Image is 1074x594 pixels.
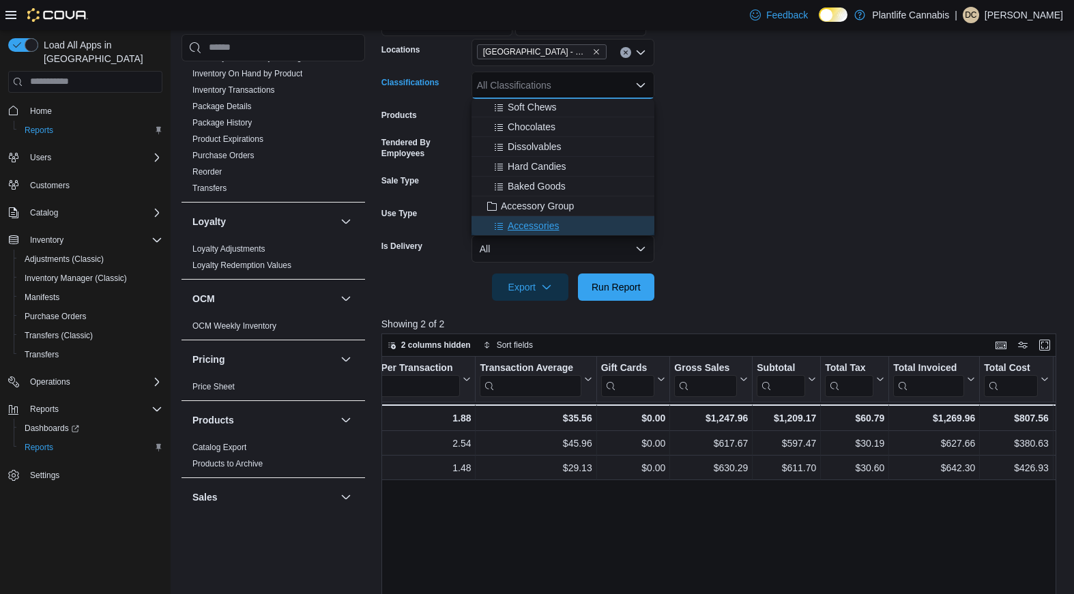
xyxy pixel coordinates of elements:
[192,490,218,504] h3: Sales
[635,80,646,91] button: Close list of options
[25,177,75,194] a: Customers
[471,216,654,236] button: Accessories
[182,16,365,202] div: Inventory
[30,152,51,163] span: Users
[192,459,263,469] a: Products to Archive
[362,410,471,426] div: 1.88
[620,47,631,58] button: Clear input
[480,410,592,426] div: $35.56
[483,45,590,59] span: [GEOGRAPHIC_DATA] - Dalhousie
[25,149,57,166] button: Users
[19,346,162,363] span: Transfers
[674,435,748,451] div: $617.67
[819,22,819,23] span: Dark Mode
[1036,337,1053,353] button: Enter fullscreen
[192,150,255,161] span: Purchase Orders
[192,243,265,254] span: Loyalty Adjustments
[25,205,162,221] span: Catalog
[825,361,873,374] div: Total Tax
[192,381,235,392] span: Price Sheet
[30,235,63,246] span: Inventory
[19,327,98,344] a: Transfers (Classic)
[14,438,168,457] button: Reports
[825,410,884,426] div: $60.79
[19,122,162,138] span: Reports
[192,85,275,95] a: Inventory Transactions
[362,435,471,451] div: 2.54
[192,134,263,145] span: Product Expirations
[471,177,654,196] button: Baked Goods
[381,110,417,121] label: Products
[984,361,1048,396] button: Total Cost
[480,460,592,476] div: $29.13
[993,337,1009,353] button: Keyboard shortcuts
[893,435,975,451] div: $627.66
[27,8,88,22] img: Cova
[30,207,58,218] span: Catalog
[508,120,555,134] span: Chocolates
[471,137,654,157] button: Dissolvables
[600,361,665,396] button: Gift Cards
[25,349,59,360] span: Transfers
[3,400,168,419] button: Reports
[674,460,748,476] div: $630.29
[192,134,263,144] a: Product Expirations
[893,361,964,396] div: Total Invoiced
[192,490,335,504] button: Sales
[500,273,560,301] span: Export
[19,289,65,306] a: Manifests
[381,317,1063,331] p: Showing 2 of 2
[25,466,162,484] span: Settings
[19,308,162,325] span: Purchase Orders
[14,345,168,364] button: Transfers
[381,208,417,219] label: Use Type
[893,361,975,396] button: Total Invoiced
[3,372,168,391] button: Operations
[757,361,805,396] div: Subtotal
[25,330,93,341] span: Transfers (Classic)
[25,102,162,119] span: Home
[674,410,748,426] div: $1,247.96
[192,85,275,95] span: Inventory Transactions
[674,361,737,374] div: Gross Sales
[19,270,132,286] a: Inventory Manager (Classic)
[19,251,162,267] span: Adjustments (Classic)
[25,273,127,284] span: Inventory Manager (Classic)
[192,215,335,228] button: Loyalty
[471,157,654,177] button: Hard Candies
[3,231,168,250] button: Inventory
[3,148,168,167] button: Users
[825,361,884,396] button: Total Tax
[480,435,592,451] div: $45.96
[192,442,246,453] span: Catalog Export
[362,361,460,396] div: Qty Per Transaction
[192,183,227,194] span: Transfers
[192,215,226,228] h3: Loyalty
[893,460,975,476] div: $642.30
[30,470,59,481] span: Settings
[30,404,59,415] span: Reports
[25,205,63,221] button: Catalog
[14,250,168,269] button: Adjustments (Classic)
[965,7,976,23] span: DC
[600,460,665,476] div: $0.00
[1015,337,1031,353] button: Display options
[19,251,109,267] a: Adjustments (Classic)
[362,361,460,374] div: Qty Per Transaction
[478,337,538,353] button: Sort fields
[19,327,162,344] span: Transfers (Classic)
[3,101,168,121] button: Home
[25,125,53,136] span: Reports
[192,321,276,331] a: OCM Weekly Inventory
[14,121,168,140] button: Reports
[819,8,847,22] input: Dark Mode
[19,122,59,138] a: Reports
[192,69,302,78] a: Inventory On Hand by Product
[635,47,646,58] button: Open list of options
[25,254,104,265] span: Adjustments (Classic)
[480,361,581,396] div: Transaction Average
[14,307,168,326] button: Purchase Orders
[30,106,52,117] span: Home
[600,435,665,451] div: $0.00
[757,460,816,476] div: $611.70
